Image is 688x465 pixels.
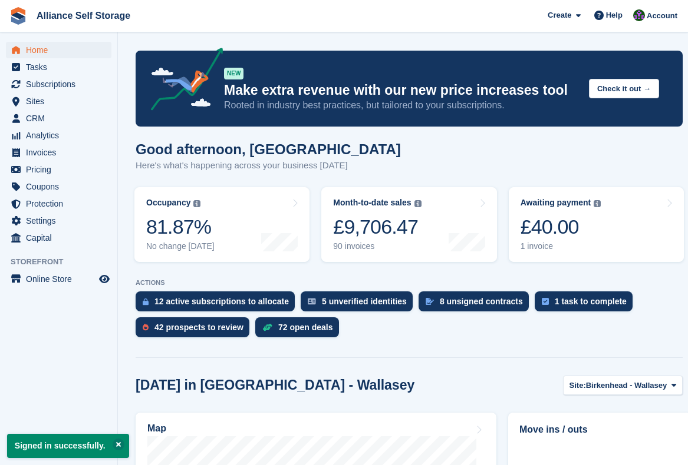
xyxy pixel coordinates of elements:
a: menu [6,42,111,58]
img: icon-info-grey-7440780725fd019a000dd9b08b2336e03edf1995a4989e88bcd33f0948082b44.svg [594,200,601,207]
a: menu [6,127,111,144]
div: 1 invoice [521,241,601,251]
span: Subscriptions [26,76,97,92]
a: Preview store [97,272,111,286]
img: contract_signature_icon-13c848040528278c33f63329250d36e43548de30e8caae1d1a13099fd9432cc5.svg [426,298,434,305]
span: Coupons [26,178,97,195]
span: CRM [26,110,97,127]
a: menu [6,110,111,127]
div: 12 active subscriptions to allocate [154,297,289,306]
span: Pricing [26,161,97,178]
div: 72 open deals [278,323,333,332]
a: 72 open deals [255,317,345,343]
button: Site: Birkenhead - Wallasey [563,376,683,395]
a: menu [6,230,111,246]
div: Occupancy [146,198,190,208]
div: £9,706.47 [333,215,421,239]
a: menu [6,195,111,212]
span: Tasks [26,59,97,75]
span: Protection [26,195,97,212]
span: Settings [26,212,97,229]
p: Here's what's happening across your business [DATE] [136,159,401,172]
img: Romilly Norton [633,9,645,21]
img: active_subscription_to_allocate_icon-d502201f5373d7db506a760aba3b589e785aa758c864c3986d89f69b8ff3... [143,298,149,305]
img: deal-1b604bf984904fb50ccaf53a9ad4b4a5d6e5aea283cecdc64d6e3604feb123c2.svg [262,323,272,331]
h2: [DATE] in [GEOGRAPHIC_DATA] - Wallasey [136,377,414,393]
img: icon-info-grey-7440780725fd019a000dd9b08b2336e03edf1995a4989e88bcd33f0948082b44.svg [414,200,422,207]
a: menu [6,93,111,109]
span: Storefront [11,256,117,268]
p: Make extra revenue with our new price increases tool [224,82,580,99]
h2: Map [147,423,166,434]
div: 5 unverified identities [322,297,407,306]
p: Rooted in industry best practices, but tailored to your subscriptions. [224,99,580,112]
span: Help [606,9,623,21]
span: Birkenhead - Wallasey [586,380,667,391]
a: menu [6,178,111,195]
img: verify_identity-adf6edd0f0f0b5bbfe63781bf79b02c33cf7c696d77639b501bdc392416b5a36.svg [308,298,316,305]
img: stora-icon-8386f47178a22dfd0bd8f6a31ec36ba5ce8667c1dd55bd0f319d3a0aa187defe.svg [9,7,27,25]
img: price-adjustments-announcement-icon-8257ccfd72463d97f412b2fc003d46551f7dbcb40ab6d574587a9cd5c0d94... [141,48,223,115]
div: Month-to-date sales [333,198,411,208]
a: menu [6,144,111,161]
button: Check it out → [589,79,659,98]
img: prospect-51fa495bee0391a8d652442698ab0144808aea92771e9ea1ae160a38d050c398.svg [143,324,149,331]
span: Create [548,9,571,21]
span: Online Store [26,271,97,287]
a: Awaiting payment £40.00 1 invoice [509,187,684,262]
a: 8 unsigned contracts [419,291,535,317]
div: 8 unsigned contracts [440,297,523,306]
a: 1 task to complete [535,291,638,317]
a: menu [6,59,111,75]
div: 1 task to complete [555,297,627,306]
div: NEW [224,68,243,79]
a: Alliance Self Storage [32,6,135,25]
a: Month-to-date sales £9,706.47 90 invoices [321,187,496,262]
img: icon-info-grey-7440780725fd019a000dd9b08b2336e03edf1995a4989e88bcd33f0948082b44.svg [193,200,200,207]
a: 12 active subscriptions to allocate [136,291,301,317]
div: 81.87% [146,215,215,239]
span: Home [26,42,97,58]
span: Account [647,10,677,22]
div: No change [DATE] [146,241,215,251]
a: Occupancy 81.87% No change [DATE] [134,187,310,262]
h1: Good afternoon, [GEOGRAPHIC_DATA] [136,141,401,157]
a: menu [6,271,111,287]
div: Awaiting payment [521,198,591,208]
div: £40.00 [521,215,601,239]
a: 42 prospects to review [136,317,255,343]
a: 5 unverified identities [301,291,419,317]
a: menu [6,212,111,229]
span: Site: [570,380,586,391]
span: Invoices [26,144,97,161]
h2: Move ins / outs [519,423,680,437]
p: Signed in successfully. [7,434,129,458]
span: Analytics [26,127,97,144]
div: 90 invoices [333,241,421,251]
img: task-75834270c22a3079a89374b754ae025e5fb1db73e45f91037f5363f120a921f8.svg [542,298,549,305]
p: ACTIONS [136,279,683,287]
a: menu [6,161,111,178]
div: 42 prospects to review [154,323,243,332]
span: Capital [26,230,97,246]
a: menu [6,76,111,92]
span: Sites [26,93,97,109]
